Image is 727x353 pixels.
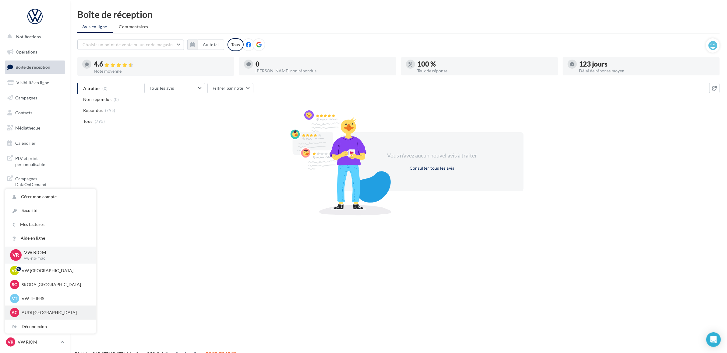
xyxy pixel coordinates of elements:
[15,125,40,130] span: Médiathèque
[380,152,485,160] div: Vous n'avez aucun nouvel avis à traiter
[5,336,65,348] a: VR VW RIOM
[150,85,174,91] span: Tous les avis
[15,154,63,167] span: PLV et print personnalisable
[4,30,64,43] button: Notifications
[4,46,66,58] a: Opérations
[77,10,720,19] div: Boîte de réception
[4,61,66,74] a: Boîte de réception
[228,38,244,51] div: Tous
[187,40,224,50] button: Au total
[4,122,66,134] a: Médiathèque
[4,76,66,89] a: Visibilité en ligne
[579,61,715,67] div: 123 jours
[5,231,96,245] a: Aide en ligne
[12,310,18,316] span: AC
[12,268,18,274] span: VC
[5,190,96,204] a: Gérer mon compte
[8,339,14,345] span: VR
[13,251,19,258] span: VR
[83,96,111,102] span: Non répondus
[418,61,553,67] div: 100 %
[144,83,205,93] button: Tous les avis
[207,83,253,93] button: Filtrer par note
[94,69,229,73] div: Note moyenne
[5,320,96,334] div: Déconnexion
[16,80,49,85] span: Visibilité en ligne
[4,172,66,190] a: Campagnes DataOnDemand
[22,268,89,274] p: VW [GEOGRAPHIC_DATA]
[83,118,92,124] span: Tous
[15,95,37,100] span: Campagnes
[22,296,89,302] p: VW THIERS
[256,69,391,73] div: [PERSON_NAME] non répondus
[83,107,103,113] span: Répondus
[198,40,224,50] button: Au total
[114,97,119,102] span: (0)
[706,332,721,347] div: Open Intercom Messenger
[18,339,58,345] p: VW RIOM
[4,106,66,119] a: Contacts
[12,282,17,288] span: SC
[4,152,66,170] a: PLV et print personnalisable
[77,40,184,50] button: Choisir un point de vente ou un code magasin
[5,218,96,231] a: Mes factures
[579,69,715,73] div: Délai de réponse moyen
[15,110,32,115] span: Contacts
[119,24,148,30] span: Commentaires
[4,92,66,104] a: Campagnes
[83,42,173,47] span: Choisir un point de vente ou un code magasin
[15,140,36,146] span: Calendrier
[15,175,63,188] span: Campagnes DataOnDemand
[24,249,86,256] p: VW RIOM
[418,69,553,73] div: Taux de réponse
[5,204,96,217] a: Sécurité
[12,296,17,302] span: VT
[4,137,66,150] a: Calendrier
[24,256,86,261] p: vw-rio-mac
[105,108,115,113] span: (795)
[407,164,457,172] button: Consulter tous les avis
[256,61,391,67] div: 0
[16,64,50,70] span: Boîte de réception
[22,282,89,288] p: SKODA [GEOGRAPHIC_DATA]
[22,310,89,316] p: AUDI [GEOGRAPHIC_DATA]
[95,119,105,124] span: (795)
[94,61,229,68] div: 4.6
[16,34,41,39] span: Notifications
[16,49,37,54] span: Opérations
